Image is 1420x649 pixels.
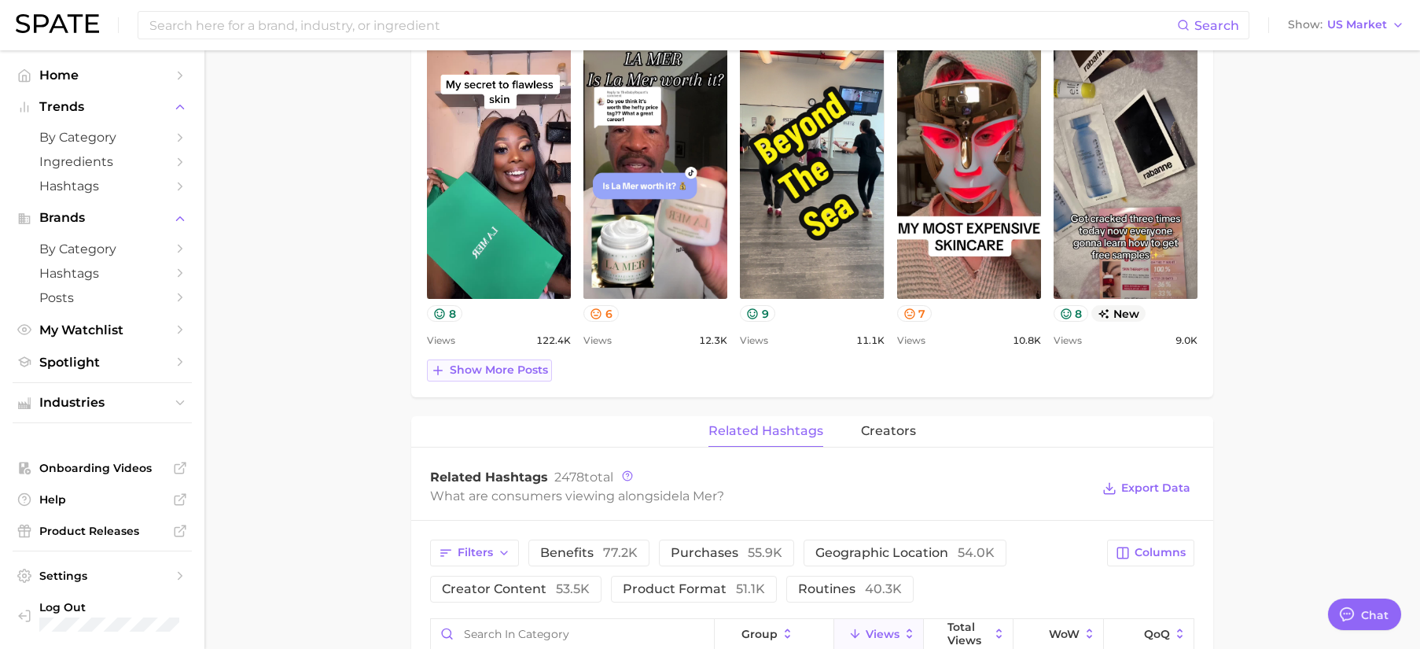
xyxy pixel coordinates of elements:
[741,628,778,640] span: group
[13,391,192,415] button: Industries
[1054,305,1089,322] button: 8
[13,519,192,543] a: Product Releases
[39,290,165,305] span: Posts
[1288,20,1323,29] span: Show
[13,95,192,119] button: Trends
[583,305,619,322] button: 6
[13,63,192,87] a: Home
[861,424,916,438] span: creators
[671,547,782,559] span: purchases
[603,545,638,560] span: 77.2k
[39,100,165,114] span: Trends
[39,179,165,194] span: Hashtags
[442,583,590,596] span: creator content
[427,360,552,382] button: Show more posts
[623,583,765,596] span: product format
[13,261,192,286] a: Hashtags
[431,619,714,649] input: Search in category
[13,206,192,230] button: Brands
[1175,331,1197,350] span: 9.0k
[866,628,899,640] span: Views
[708,424,823,438] span: related hashtags
[39,461,165,475] span: Onboarding Videos
[1327,20,1387,29] span: US Market
[556,581,590,596] span: 53.5k
[13,350,192,374] a: Spotlight
[13,286,192,310] a: Posts
[1284,15,1408,35] button: ShowUS Market
[430,540,519,566] button: Filters
[1013,331,1041,350] span: 10.8k
[39,569,165,583] span: Settings
[39,355,165,370] span: Spotlight
[39,211,165,225] span: Brands
[13,596,192,636] a: Log out. Currently logged in with e-mail danielle@spate.nyc.
[554,470,584,485] span: 2478
[39,600,179,614] span: Log Out
[1107,540,1194,566] button: Columns
[13,149,192,174] a: Ingredients
[13,488,192,511] a: Help
[1194,18,1239,33] span: Search
[39,242,165,256] span: by Category
[16,14,99,33] img: SPATE
[13,456,192,480] a: Onboarding Videos
[430,470,548,485] span: Related Hashtags
[897,305,933,322] button: 7
[39,68,165,83] span: Home
[1121,481,1190,495] span: Export Data
[554,470,613,485] span: total
[897,331,925,350] span: Views
[13,174,192,198] a: Hashtags
[39,396,165,410] span: Industries
[430,485,1091,507] div: What are consumers viewing alongside ?
[39,154,165,169] span: Ingredients
[13,237,192,261] a: by Category
[427,305,462,322] button: 8
[39,524,165,538] span: Product Releases
[748,545,782,560] span: 55.9k
[39,323,165,337] span: My Watchlist
[1049,628,1080,640] span: WoW
[798,583,902,596] span: routines
[148,12,1177,39] input: Search here for a brand, industry, or ingredient
[1135,546,1186,559] span: Columns
[1091,305,1146,322] span: new
[39,130,165,145] span: by Category
[740,305,775,322] button: 9
[458,546,493,559] span: Filters
[1098,478,1194,500] button: Export Data
[427,331,455,350] span: Views
[536,331,571,350] span: 122.4k
[39,492,165,507] span: Help
[740,331,768,350] span: Views
[13,125,192,149] a: by Category
[736,581,765,596] span: 51.1k
[947,621,989,646] span: Total Views
[865,581,902,596] span: 40.3k
[583,331,612,350] span: Views
[39,266,165,281] span: Hashtags
[1144,628,1170,640] span: QoQ
[13,318,192,342] a: My Watchlist
[679,489,717,503] span: la mer
[958,545,995,560] span: 54.0k
[1054,331,1082,350] span: Views
[856,331,885,350] span: 11.1k
[699,331,727,350] span: 12.3k
[450,363,548,377] span: Show more posts
[540,547,638,559] span: benefits
[13,564,192,588] a: Settings
[815,547,995,559] span: geographic location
